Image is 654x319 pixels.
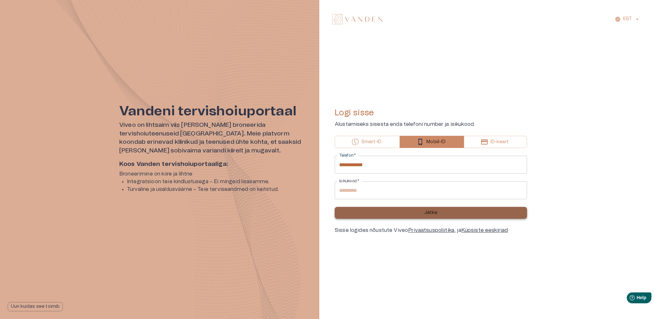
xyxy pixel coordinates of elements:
a: Küpsiste eeskirjad [461,228,508,233]
p: ID-kaart [491,139,509,145]
p: Alustamiseks sisesta enda telefoni number ja isikukood. [335,120,527,128]
label: Isikukood [339,178,360,184]
button: Mobiil-ID [400,136,464,148]
h4: Logi sisse [335,108,527,118]
button: Uuri kuidas see toimib [8,302,63,311]
p: Mobiil-ID [426,139,445,145]
button: Smart-ID [335,136,400,148]
button: EST [614,14,641,24]
p: EST [623,16,632,22]
p: Uuri kuidas see toimib [11,303,60,310]
p: Jätka [424,209,438,216]
img: Vanden logo [332,14,382,24]
p: Smart-ID [361,139,382,145]
button: Jätka [335,207,527,219]
iframe: Help widget launcher [604,290,654,308]
label: Telefon [339,153,356,158]
div: Sisse logides nõustute Viveo , ja [335,226,527,234]
button: ID-kaart [464,136,527,148]
a: Privaatsuspoliitika [408,228,454,233]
